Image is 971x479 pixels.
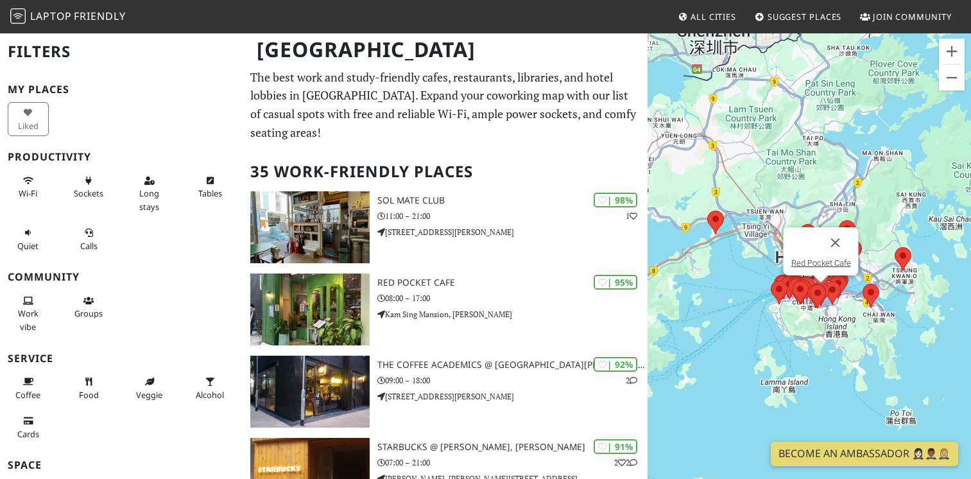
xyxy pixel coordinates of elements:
[10,8,26,24] img: LaptopFriendly
[8,151,235,163] h3: Productivity
[626,374,637,387] p: 2
[190,170,231,204] button: Tables
[594,439,637,454] div: | 91%
[79,389,99,401] span: Food
[377,292,647,304] p: 08:00 – 17:00
[377,457,647,469] p: 07:00 – 21:00
[691,11,736,22] span: All Cities
[939,65,965,91] button: Zoom out
[8,222,49,256] button: Quiet
[69,290,110,324] button: Groups
[250,356,370,428] img: The Coffee Academics @ Sai Yuen Lane
[243,191,647,263] a: SOL Mate Club | 98% 1 SOL Mate Club 11:00 – 21:00 [STREET_ADDRESS][PERSON_NAME]
[246,32,644,67] h1: [GEOGRAPHIC_DATA]
[750,5,847,28] a: Suggest Places
[8,459,235,471] h3: Space
[377,226,647,238] p: [STREET_ADDRESS][PERSON_NAME]
[74,187,103,199] span: Power sockets
[377,442,647,453] h3: Starbucks @ [PERSON_NAME], [PERSON_NAME]
[198,187,222,199] span: Work-friendly tables
[74,9,125,23] span: Friendly
[855,5,957,28] a: Join Community
[8,32,235,71] h2: Filters
[8,271,235,283] h3: Community
[8,290,49,337] button: Work vibe
[791,258,850,268] a: Red Pocket Cafe
[196,389,224,401] span: Alcohol
[8,371,49,405] button: Coffee
[614,457,637,469] p: 2 2
[768,11,842,22] span: Suggest Places
[673,5,741,28] a: All Cities
[377,390,647,403] p: [STREET_ADDRESS][PERSON_NAME]
[377,374,647,387] p: 09:00 – 18:00
[190,371,231,405] button: Alcohol
[136,389,162,401] span: Veggie
[17,240,39,252] span: Quiet
[129,170,170,217] button: Long stays
[250,68,639,142] p: The best work and study-friendly cafes, restaurants, libraries, and hotel lobbies in [GEOGRAPHIC_...
[19,187,37,199] span: Stable Wi-Fi
[74,308,103,319] span: Group tables
[10,6,126,28] a: LaptopFriendly LaptopFriendly
[377,308,647,320] p: Kam Sing Mansion, [PERSON_NAME]
[820,227,850,258] button: Close
[18,308,39,332] span: People working
[8,170,49,204] button: Wi-Fi
[243,356,647,428] a: The Coffee Academics @ Sai Yuen Lane | 92% 2 The Coffee Academics @ [GEOGRAPHIC_DATA][PERSON_NAME...
[8,353,235,365] h3: Service
[377,277,647,288] h3: Red Pocket Cafe
[139,187,159,212] span: Long stays
[129,371,170,405] button: Veggie
[377,360,647,370] h3: The Coffee Academics @ [GEOGRAPHIC_DATA][PERSON_NAME]
[250,191,370,263] img: SOL Mate Club
[30,9,72,23] span: Laptop
[250,152,639,191] h2: 35 Work-Friendly Places
[377,195,647,206] h3: SOL Mate Club
[594,275,637,290] div: | 95%
[873,11,952,22] span: Join Community
[8,410,49,444] button: Cards
[17,428,39,440] span: Credit cards
[250,274,370,345] img: Red Pocket Cafe
[8,83,235,96] h3: My Places
[69,222,110,256] button: Calls
[69,170,110,204] button: Sockets
[939,39,965,64] button: Zoom in
[626,210,637,222] p: 1
[243,274,647,345] a: Red Pocket Cafe | 95% Red Pocket Cafe 08:00 – 17:00 Kam Sing Mansion, [PERSON_NAME]
[594,193,637,207] div: | 98%
[377,210,647,222] p: 11:00 – 21:00
[771,442,958,466] a: Become an Ambassador 🤵🏻‍♀️🤵🏾‍♂️🤵🏼‍♀️
[80,240,98,252] span: Video/audio calls
[15,389,40,401] span: Coffee
[69,371,110,405] button: Food
[594,357,637,372] div: | 92%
